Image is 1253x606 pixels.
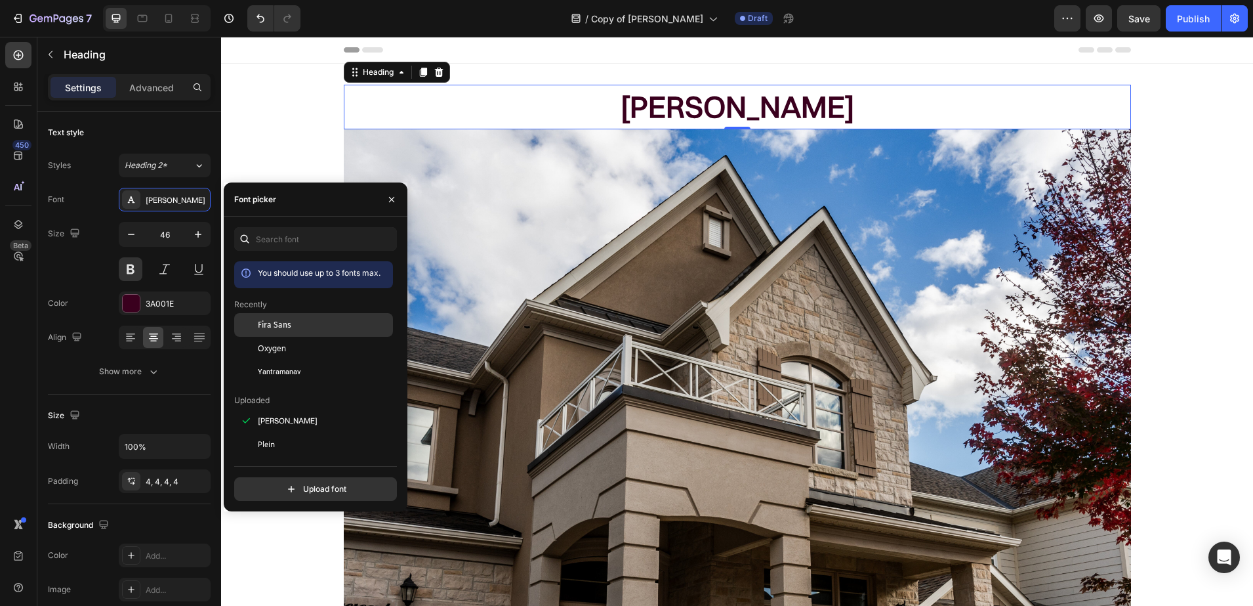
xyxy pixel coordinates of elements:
[48,584,71,595] div: Image
[258,343,286,355] span: Oxygen
[5,5,98,32] button: 7
[86,11,92,26] p: 7
[1208,542,1240,573] div: Open Intercom Messenger
[146,476,207,488] div: 4, 4, 4, 4
[48,225,83,243] div: Size
[258,268,380,278] span: You should use up to 3 fonts max.
[748,12,768,24] span: Draft
[1177,12,1210,26] div: Publish
[48,360,211,383] button: Show more
[1117,5,1161,32] button: Save
[48,127,84,139] div: Text style
[234,227,397,251] input: Search font
[585,12,588,26] span: /
[48,441,70,452] div: Width
[48,550,68,561] div: Color
[258,366,300,378] span: Yantramanav
[48,517,112,534] div: Background
[285,483,346,496] div: Upload font
[234,477,397,501] button: Upload font
[48,194,64,206] div: Font
[146,298,207,310] div: 3A001E
[234,395,270,406] p: Uploaded
[65,81,102,95] p: Settings
[247,5,300,32] div: Undo/Redo
[48,297,68,309] div: Color
[221,37,1253,606] iframe: Design area
[12,140,31,150] div: 450
[129,81,174,95] p: Advanced
[1166,5,1221,32] button: Publish
[591,12,703,26] span: Copy of [PERSON_NAME]
[125,160,167,171] span: Heading 2*
[234,194,276,206] div: Font picker
[119,154,211,177] button: Heading 2*
[146,194,207,206] div: [PERSON_NAME]
[119,435,210,458] input: Auto
[1128,13,1150,24] span: Save
[99,365,160,378] div: Show more
[258,439,275,450] span: Plein
[48,475,78,487] div: Padding
[234,299,267,311] p: Recently
[10,240,31,251] div: Beta
[48,329,85,347] div: Align
[64,47,205,62] p: Heading
[258,415,318,427] span: [PERSON_NAME]
[146,584,207,596] div: Add...
[48,160,71,171] div: Styles
[146,550,207,562] div: Add...
[258,319,291,331] span: Fira Sans
[48,407,83,425] div: Size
